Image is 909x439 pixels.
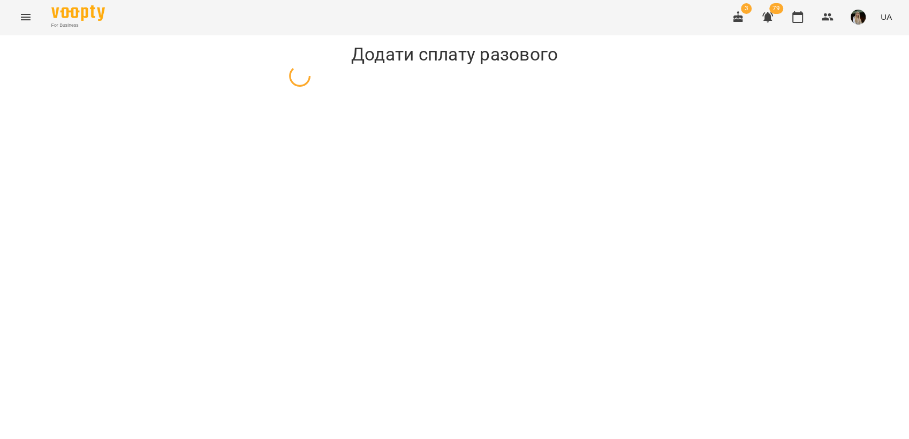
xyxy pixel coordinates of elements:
[13,4,39,30] button: Menu
[851,10,866,25] img: db9e5aee73aab2f764342d08fe444bbe.JPG
[289,43,620,65] h1: Додати сплату разового
[881,11,892,22] span: UA
[769,3,783,14] span: 79
[51,5,105,21] img: Voopty Logo
[876,7,896,27] button: UA
[51,22,105,29] span: For Business
[741,3,752,14] span: 3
